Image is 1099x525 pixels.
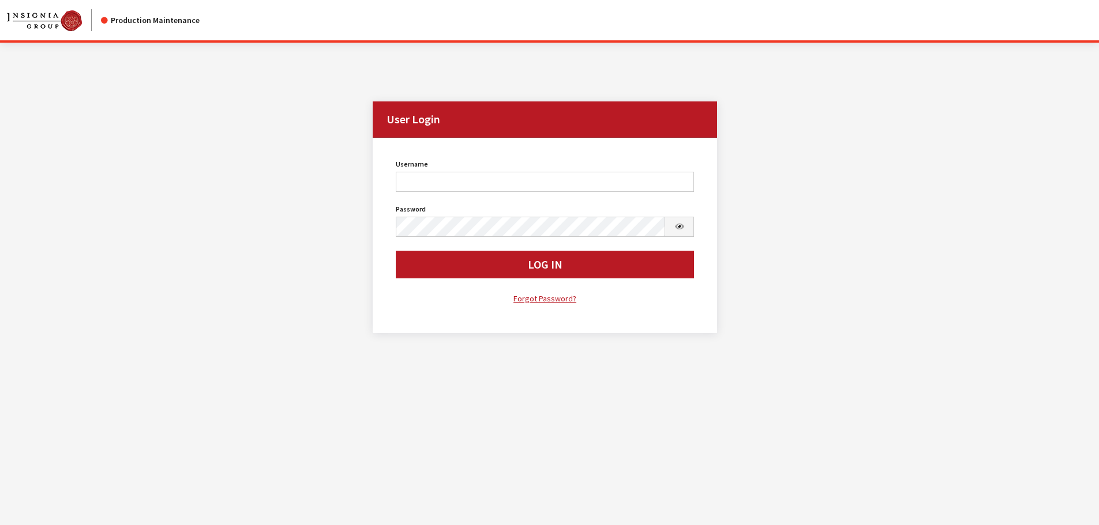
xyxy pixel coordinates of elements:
img: Catalog Maintenance [7,10,82,31]
label: Password [396,204,426,214]
button: Log In [396,251,695,278]
div: Production Maintenance [101,14,200,27]
label: Username [396,159,428,169]
h2: User Login [373,101,718,138]
a: Insignia Group logo [7,9,101,31]
button: Show Password [665,217,695,237]
a: Forgot Password? [396,292,695,305]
